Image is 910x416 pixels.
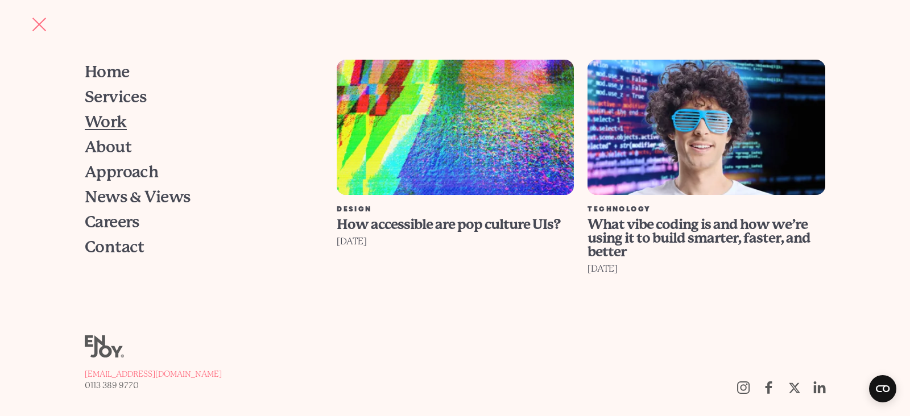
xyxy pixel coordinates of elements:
span: How accessible are pop culture UIs? [337,217,560,232]
a: Contact [85,235,307,260]
a: 0113 389 9770 [85,380,222,391]
button: Site navigation [27,13,51,36]
a: About [85,135,307,160]
div: Design [337,206,574,213]
span: Work [85,114,127,130]
a: What vibe coding is and how we’re using it to build smarter, faster, and better Technology What v... [581,60,832,336]
span: News & Views [85,189,190,205]
a: Approach [85,160,307,185]
a: Follow us on Twitter [781,375,807,400]
span: What vibe coding is and how we’re using it to build smarter, faster, and better [588,217,810,260]
div: [DATE] [588,261,825,277]
a: How accessible are pop culture UIs? Design How accessible are pop culture UIs? [DATE] [330,60,581,336]
a: Follow us on Facebook [756,375,781,400]
span: [EMAIL_ADDRESS][DOMAIN_NAME] [85,369,222,378]
div: [DATE] [337,234,574,249]
a: Home [85,60,307,85]
img: What vibe coding is and how we’re using it to build smarter, faster, and better [588,60,825,195]
span: 0113 389 9770 [85,381,139,390]
a: Follow us on Instagram [730,375,756,400]
span: Services [85,89,147,105]
a: Work [85,110,307,135]
span: About [85,139,131,155]
img: How accessible are pop culture UIs? [337,60,574,195]
a: https://uk.linkedin.com/company/enjoy-digital [807,375,833,400]
a: Services [85,85,307,110]
button: Open CMP widget [869,375,896,402]
span: Contact [85,239,144,255]
a: Careers [85,210,307,235]
div: Technology [588,206,825,213]
span: Approach [85,164,159,180]
a: [EMAIL_ADDRESS][DOMAIN_NAME] [85,368,222,380]
span: Home [85,64,130,80]
span: Careers [85,214,139,230]
a: News & Views [85,185,307,210]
